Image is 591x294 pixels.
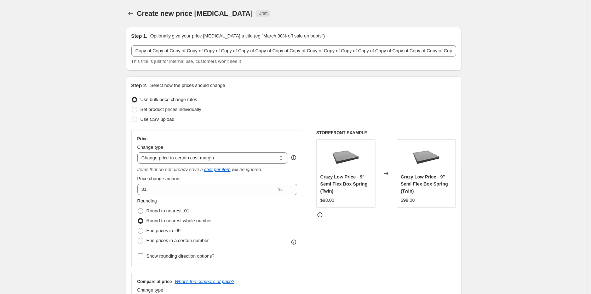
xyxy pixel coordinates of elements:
[412,143,441,171] img: prod_1790987912_80x.jpg
[131,82,148,89] h2: Step 2.
[137,184,277,195] input: 50
[140,107,201,112] span: Set product prices individually
[137,136,148,142] h3: Price
[258,11,268,16] span: Draft
[401,174,448,194] span: Crazy Low Price - 9" Semi Flex Box Spring (Twin)
[131,33,148,40] h2: Step 1.
[278,187,282,192] span: %
[131,59,241,64] span: This title is just for internal use, customers won't see it
[137,145,163,150] span: Change type
[147,228,181,233] span: End prices in .99
[147,218,212,223] span: Round to nearest whole number
[140,117,174,122] span: Use CSV upload
[131,45,456,57] input: 30% off holiday sale
[204,167,230,172] a: cost per item
[320,174,368,194] span: Crazy Low Price - 9" Semi Flex Box Spring (Twin)
[316,130,456,136] h6: STOREFRONT EXAMPLE
[137,176,181,181] span: Price change amount
[232,167,263,172] i: will be ignored.
[147,238,209,243] span: End prices in a certain number
[137,287,163,293] span: Change type
[290,154,297,161] div: help
[332,143,360,171] img: prod_1790987912_80x.jpg
[137,279,172,284] h3: Compare at price
[147,208,189,213] span: Round to nearest .01
[150,82,225,89] p: Select how the prices should change
[137,167,203,172] i: Items that do not already have a
[320,197,334,204] div: $98.00
[126,8,136,18] button: Price change jobs
[150,33,325,40] p: Optionally give your price [MEDICAL_DATA] a title (eg "March 30% off sale on boots")
[140,97,197,102] span: Use bulk price change rules
[137,10,253,17] span: Create new price [MEDICAL_DATA]
[137,198,157,204] span: Rounding
[401,197,415,204] div: $98.00
[147,253,214,259] span: Show rounding direction options?
[175,279,235,284] button: What's the compare at price?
